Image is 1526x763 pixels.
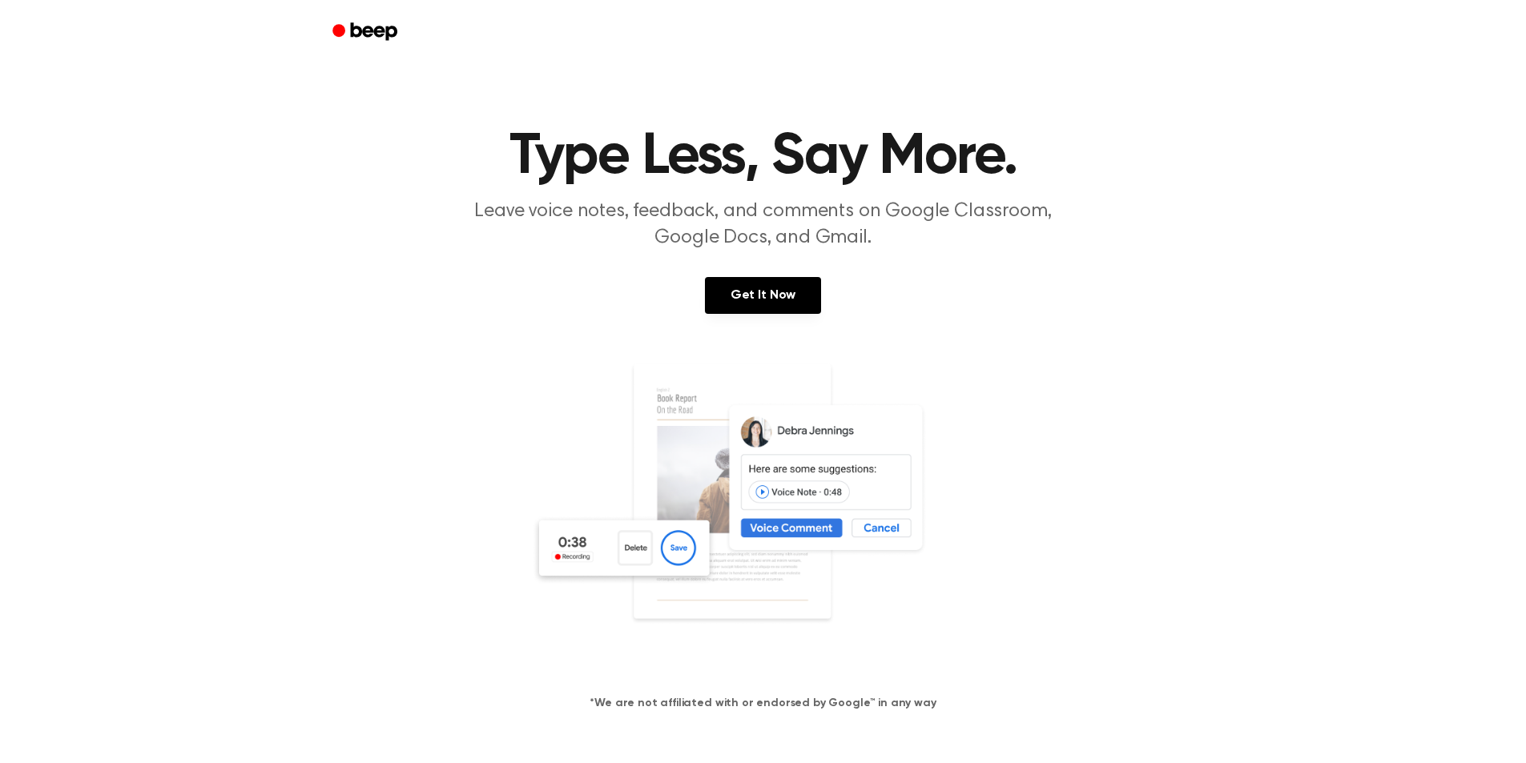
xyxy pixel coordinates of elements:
h1: Type Less, Say More. [353,128,1174,186]
img: Voice Comments on Docs and Recording Widget [531,362,996,669]
a: Beep [321,17,412,48]
h4: *We are not affiliated with or endorsed by Google™ in any way [19,695,1507,712]
p: Leave voice notes, feedback, and comments on Google Classroom, Google Docs, and Gmail. [456,199,1071,251]
a: Get It Now [705,277,821,314]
